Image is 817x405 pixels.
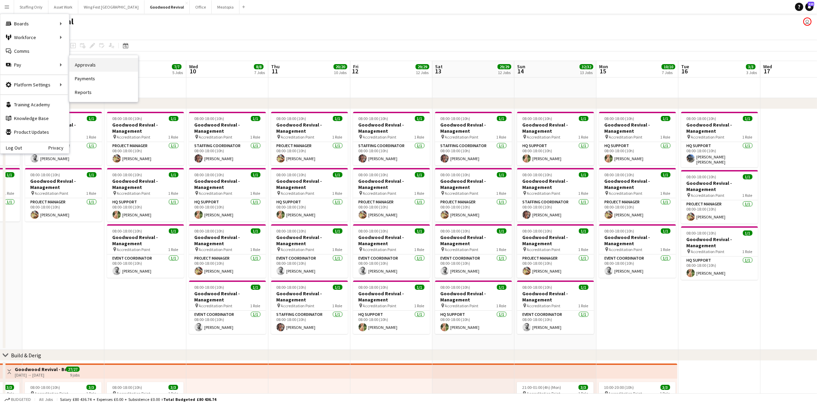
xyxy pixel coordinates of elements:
[113,228,142,234] span: 08:00-18:00 (10h)
[277,116,306,121] span: 08:00-18:00 (10h)
[107,168,184,222] app-job-card: 08:00-18:00 (10h)1/1Goodwood Revival - Management Accreditation Point1 RoleHQ Support1/108:00-18:...
[333,228,342,234] span: 1/1
[441,172,470,177] span: 08:00-18:00 (10h)
[579,116,588,121] span: 1/1
[199,134,233,140] span: Accreditation Point
[25,168,102,222] div: 08:00-18:00 (10h)1/1Goodwood Revival - Management Accreditation Point1 RoleProject Manager1/108:0...
[605,116,634,121] span: 08:00-18:00 (10h)
[415,116,424,121] span: 1/1
[445,303,479,308] span: Accreditation Point
[660,391,670,396] span: 1 Role
[523,116,552,121] span: 08:00-18:00 (10h)
[661,172,670,177] span: 1/1
[523,228,552,234] span: 08:00-18:00 (10h)
[332,191,342,196] span: 1 Role
[435,234,512,247] h3: Goodwood Revival - Management
[189,122,266,134] h3: Goodwood Revival - Management
[599,254,676,278] app-card-role: Event Coordinator1/108:00-18:00 (10h)[PERSON_NAME]
[661,228,670,234] span: 1/1
[805,3,814,11] a: 113
[579,228,588,234] span: 1/1
[271,142,348,165] app-card-role: Project Manager1/108:00-18:00 (10h)[PERSON_NAME]
[86,391,96,396] span: 1 Role
[435,112,512,165] app-job-card: 08:00-18:00 (10h)1/1Goodwood Revival - Management Accreditation Point1 RoleStaffing Coordinator1/...
[353,290,430,303] h3: Goodwood Revival - Management
[333,172,342,177] span: 1/1
[353,63,359,70] span: Fri
[353,142,430,165] app-card-role: Staffing Coordinator1/108:00-18:00 (10h)[PERSON_NAME]
[681,257,758,280] app-card-role: HQ Support1/108:00-18:00 (10h)[PERSON_NAME]
[681,200,758,224] app-card-role: Project Manager1/108:00-18:00 (10h)[PERSON_NAME]
[599,198,676,222] app-card-role: Project Manager1/108:00-18:00 (10h)[PERSON_NAME]
[359,228,388,234] span: 08:00-18:00 (10h)
[435,198,512,222] app-card-role: Project Manager1/108:00-18:00 (10h)[PERSON_NAME]
[415,134,424,140] span: 1 Role
[271,168,348,222] app-job-card: 08:00-18:00 (10h)1/1Goodwood Revival - Management Accreditation Point1 RoleHQ Support1/108:00-18:...
[497,116,506,121] span: 1/1
[332,134,342,140] span: 1 Role
[441,285,470,290] span: 08:00-18:00 (10h)
[107,224,184,278] app-job-card: 08:00-18:00 (10h)1/1Goodwood Revival - Management Accreditation Point1 RoleEvent Coordinator1/108...
[117,191,151,196] span: Accreditation Point
[189,112,266,165] app-job-card: 08:00-18:00 (10h)1/1Goodwood Revival - Management Accreditation Point1 RoleStaffing Coordinator1/...
[435,168,512,222] div: 08:00-18:00 (10h)1/1Goodwood Revival - Management Accreditation Point1 RoleProject Manager1/108:0...
[281,303,315,308] span: Accreditation Point
[609,247,643,252] span: Accreditation Point
[578,391,588,396] span: 1 Role
[599,178,676,190] h3: Goodwood Revival - Management
[691,134,725,140] span: Accreditation Point
[168,247,178,252] span: 1 Role
[517,224,594,278] app-job-card: 08:00-18:00 (10h)1/1Goodwood Revival - Management Accreditation Point1 RoleProject Manager1/108:0...
[107,234,184,247] h3: Goodwood Revival - Management
[743,174,752,179] span: 1/1
[435,178,512,190] h3: Goodwood Revival - Management
[609,391,642,396] span: Accreditation Point
[169,172,178,177] span: 1/1
[69,58,138,72] a: Approvals
[117,134,151,140] span: Accreditation Point
[497,228,506,234] span: 1/1
[107,254,184,278] app-card-role: Event Coordinator1/108:00-18:00 (10h)[PERSON_NAME]
[579,172,588,177] span: 1/1
[189,168,266,222] div: 08:00-18:00 (10h)1/1Goodwood Revival - Management Accreditation Point1 RoleHQ Support1/108:00-18:...
[353,112,430,165] div: 08:00-18:00 (10h)1/1Goodwood Revival - Management Accreditation Point1 RoleStaffing Coordinator1/...
[517,254,594,278] app-card-role: Project Manager1/108:00-18:00 (10h)[PERSON_NAME]
[168,385,178,390] span: 3/3
[250,303,260,308] span: 1 Role
[107,112,184,165] div: 08:00-18:00 (10h)1/1Goodwood Revival - Management Accreditation Point1 RoleProject Manager1/108:0...
[14,0,48,14] button: Staffing Only
[359,285,388,290] span: 08:00-18:00 (10h)
[195,228,224,234] span: 08:00-18:00 (10h)
[803,17,812,26] app-user-avatar: Gorilla Staffing
[107,178,184,190] h3: Goodwood Revival - Management
[254,64,264,69] span: 8/8
[117,247,151,252] span: Accreditation Point
[353,168,430,222] app-job-card: 08:00-18:00 (10h)1/1Goodwood Revival - Management Accreditation Point1 RoleProject Manager1/108:0...
[113,172,142,177] span: 08:00-18:00 (10h)
[599,168,676,222] app-job-card: 08:00-18:00 (10h)1/1Goodwood Revival - Management Accreditation Point1 RoleProject Manager1/108:0...
[251,228,260,234] span: 1/1
[517,168,594,222] app-job-card: 08:00-18:00 (10h)1/1Goodwood Revival - Management Accreditation Point1 RoleStaffing Coordinator1/...
[681,226,758,280] div: 08:00-18:00 (10h)1/1Goodwood Revival - Management Accreditation Point1 RoleHQ Support1/108:00-18:...
[107,142,184,165] app-card-role: Project Manager1/108:00-18:00 (10h)[PERSON_NAME]
[0,111,69,125] a: Knowledge Base
[743,134,752,140] span: 1 Role
[599,112,676,165] app-job-card: 08:00-18:00 (10h)1/1Goodwood Revival - Management Accreditation Point1 RoleHQ Support1/108:00-18:...
[189,290,266,303] h3: Goodwood Revival - Management
[271,122,348,134] h3: Goodwood Revival - Management
[661,134,670,140] span: 1 Role
[0,145,22,151] a: Log Out
[250,134,260,140] span: 1 Role
[31,172,60,177] span: 08:00-18:00 (10h)
[271,254,348,278] app-card-role: Event Coordinator1/108:00-18:00 (10h)[PERSON_NAME]
[169,228,178,234] span: 1/1
[25,198,102,222] app-card-role: Project Manager1/108:00-18:00 (10h)[PERSON_NAME]
[168,134,178,140] span: 1 Role
[353,122,430,134] h3: Goodwood Revival - Management
[681,170,758,224] app-job-card: 08:00-18:00 (10h)1/1Goodwood Revival - Management Accreditation Point1 RoleProject Manager1/108:0...
[517,198,594,222] app-card-role: Staffing Coordinator1/108:00-18:00 (10h)[PERSON_NAME]
[415,172,424,177] span: 1/1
